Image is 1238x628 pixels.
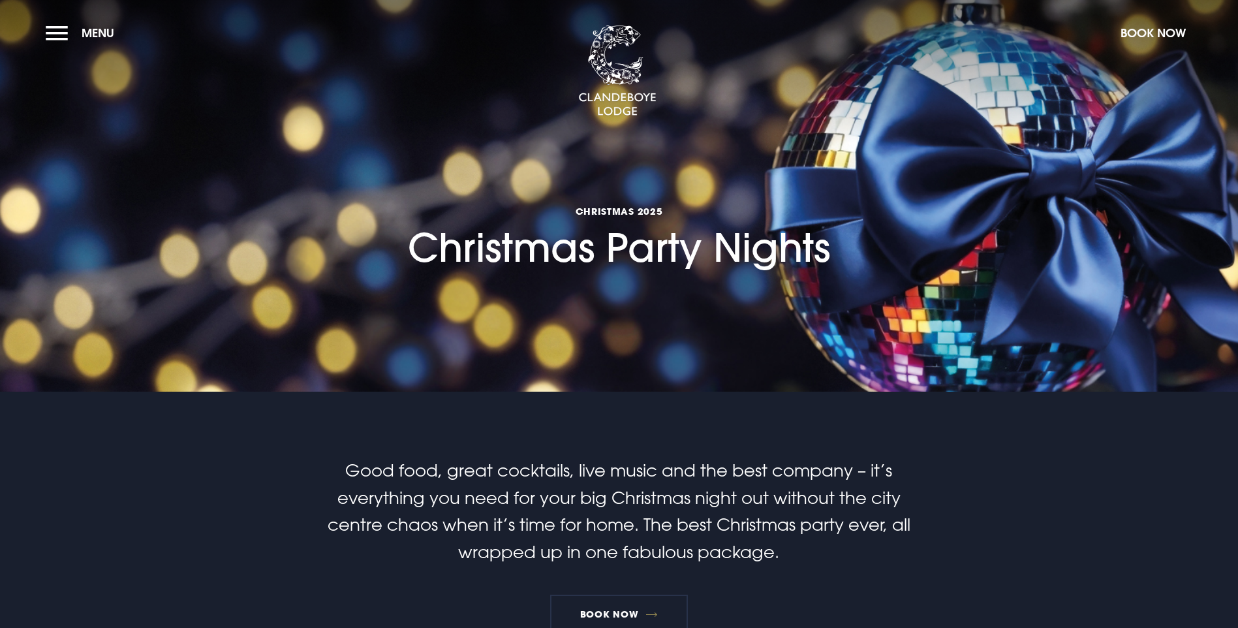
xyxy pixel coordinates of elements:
[46,19,121,47] button: Menu
[1114,19,1192,47] button: Book Now
[578,25,657,117] img: Clandeboye Lodge
[82,25,114,40] span: Menu
[408,205,830,217] span: Christmas 2025
[308,457,929,565] p: Good food, great cocktails, live music and the best company – it’s everything you need for your b...
[408,127,830,271] h1: Christmas Party Nights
